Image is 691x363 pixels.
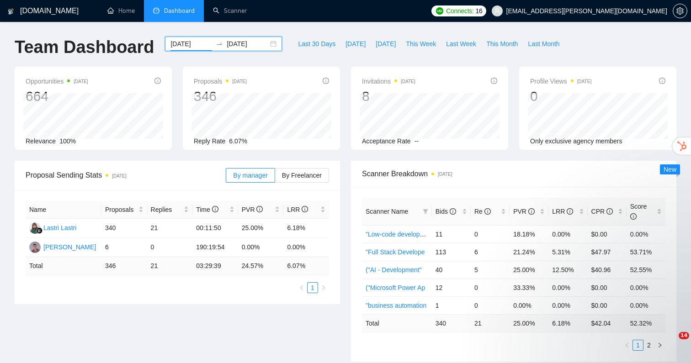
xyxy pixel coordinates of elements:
[371,37,401,51] button: [DATE]
[401,37,441,51] button: This Week
[438,172,452,177] time: [DATE]
[242,206,263,213] span: PVR
[321,285,326,290] span: right
[366,231,436,238] a: "Low-code development"
[192,257,238,275] td: 03:29:39
[345,39,366,49] span: [DATE]
[588,261,627,279] td: $40.96
[256,206,263,212] span: info-circle
[643,340,654,351] li: 2
[436,208,456,215] span: Bids
[101,201,147,219] th: Proposals
[432,261,471,279] td: 40
[606,208,613,215] span: info-circle
[107,7,135,15] a: homeHome
[441,37,481,51] button: Last Week
[366,266,422,274] a: ("AI - Development"
[366,302,426,309] a: "business automation
[471,225,510,243] td: 0
[432,225,471,243] td: 11
[510,225,548,243] td: 18.18%
[423,209,428,214] span: filter
[577,79,591,84] time: [DATE]
[510,296,548,314] td: 0.00%
[8,4,14,19] img: logo
[299,285,304,290] span: left
[282,172,322,179] span: By Freelancer
[192,219,238,238] td: 00:11:50
[432,279,471,296] td: 12
[238,238,284,257] td: 0.00%
[213,7,247,15] a: searchScanner
[446,6,473,16] span: Connects:
[112,174,126,179] time: [DATE]
[105,205,137,215] span: Proposals
[147,201,193,219] th: Replies
[101,257,147,275] td: 346
[657,342,663,348] span: right
[232,79,246,84] time: [DATE]
[627,225,665,243] td: 0.00%
[548,225,587,243] td: 0.00%
[588,225,627,243] td: $0.00
[293,37,340,51] button: Last 30 Days
[216,40,223,47] span: swap-right
[627,261,665,279] td: 52.55%
[588,243,627,261] td: $47.97
[59,137,76,145] span: 100%
[307,282,318,293] li: 1
[548,261,587,279] td: 12.50%
[194,137,225,145] span: Reply Rate
[29,242,41,253] img: UL
[302,206,308,212] span: info-circle
[43,242,96,252] div: [PERSON_NAME]
[296,282,307,293] button: left
[101,219,147,238] td: 340
[283,257,329,275] td: 6.07 %
[340,37,371,51] button: [DATE]
[196,206,218,213] span: Time
[192,238,238,257] td: 190:19:54
[528,39,559,49] span: Last Month
[622,340,633,351] button: left
[664,166,676,173] span: New
[366,208,408,215] span: Scanner Name
[147,238,193,257] td: 0
[233,172,267,179] span: By manager
[362,88,415,105] div: 8
[26,257,101,275] td: Total
[432,243,471,261] td: 113
[147,219,193,238] td: 21
[471,296,510,314] td: 0
[421,205,430,218] span: filter
[476,6,483,16] span: 16
[484,208,491,215] span: info-circle
[510,261,548,279] td: 25.00%
[523,37,564,51] button: Last Month
[194,76,247,87] span: Proposals
[481,37,523,51] button: This Month
[29,222,41,234] img: LL
[154,78,161,84] span: info-circle
[406,39,436,49] span: This Week
[528,208,535,215] span: info-circle
[510,279,548,296] td: 33.33%
[415,137,419,145] span: --
[362,314,432,332] td: Total
[238,219,284,238] td: 25.00%
[26,201,101,219] th: Name
[164,7,195,15] span: Dashboard
[362,137,411,145] span: Acceptance Rate
[101,238,147,257] td: 6
[486,39,518,49] span: This Month
[432,296,471,314] td: 1
[74,79,88,84] time: [DATE]
[362,76,415,87] span: Invitations
[362,168,665,179] span: Scanner Breakdown
[366,248,425,256] a: "Full Stack Develope
[283,238,329,257] td: 0.00%
[36,227,43,234] img: gigradar-bm.png
[471,314,510,332] td: 21
[567,208,573,215] span: info-circle
[287,206,308,213] span: LRR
